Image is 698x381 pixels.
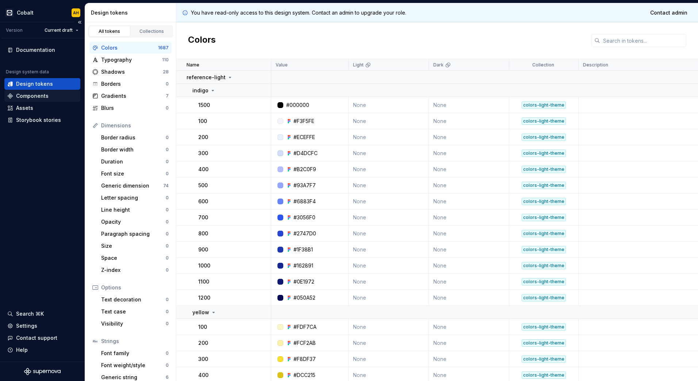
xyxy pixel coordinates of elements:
[16,346,28,354] div: Help
[349,161,429,177] td: None
[4,320,80,332] a: Settings
[4,114,80,126] a: Storybook stories
[16,322,37,330] div: Settings
[16,80,53,88] div: Design tokens
[429,274,509,290] td: None
[166,321,169,327] div: 0
[294,294,315,301] div: #050A52
[17,9,34,16] div: Cobalt
[89,66,172,78] a: Shadows28
[294,214,315,221] div: #3056F0
[16,46,55,54] div: Documentation
[101,182,163,189] div: Generic dimension
[162,57,169,63] div: 110
[166,297,169,303] div: 0
[522,246,566,253] div: colors-light-theme
[294,198,316,205] div: #6883F4
[188,34,216,47] h2: Colors
[4,44,80,56] a: Documentation
[294,262,313,269] div: #162891
[101,296,166,303] div: Text decoration
[98,264,172,276] a: Z-index0
[294,166,316,173] div: #B2C0F9
[101,170,166,177] div: Font size
[522,214,566,221] div: colors-light-theme
[101,134,166,141] div: Border radius
[349,351,429,367] td: None
[198,246,208,253] p: 900
[522,134,566,141] div: colors-light-theme
[98,228,172,240] a: Paragraph spacing0
[166,207,169,213] div: 0
[16,92,49,100] div: Components
[101,92,166,100] div: Gradients
[522,372,566,379] div: colors-light-theme
[4,344,80,356] button: Help
[101,308,166,315] div: Text case
[650,9,687,16] span: Contact admin
[429,226,509,242] td: None
[166,231,169,237] div: 0
[98,180,172,192] a: Generic dimension74
[4,332,80,344] button: Contact support
[98,252,172,264] a: Space0
[16,310,44,317] div: Search ⌘K
[166,135,169,141] div: 0
[1,5,83,20] button: CobaltAH
[166,219,169,225] div: 0
[16,334,57,342] div: Contact support
[198,214,208,221] p: 700
[101,218,166,226] div: Opacity
[198,166,208,173] p: 400
[429,113,509,129] td: None
[433,62,444,68] p: Dark
[166,309,169,315] div: 0
[198,118,207,125] p: 100
[349,193,429,209] td: None
[45,27,73,33] span: Current draft
[294,339,316,347] div: #FCF2AB
[522,294,566,301] div: colors-light-theme
[522,262,566,269] div: colors-light-theme
[349,290,429,306] td: None
[349,242,429,258] td: None
[101,68,163,76] div: Shadows
[166,255,169,261] div: 0
[294,246,313,253] div: #1F38B1
[101,194,166,201] div: Letter spacing
[198,198,208,205] p: 600
[101,104,166,112] div: Blurs
[294,278,314,285] div: #0E1972
[6,27,23,33] div: Version
[166,159,169,165] div: 0
[89,90,172,102] a: Gradients7
[349,145,429,161] td: None
[583,62,608,68] p: Description
[158,45,169,51] div: 1687
[98,306,172,317] a: Text case0
[163,183,169,189] div: 74
[349,258,429,274] td: None
[4,102,80,114] a: Assets
[101,158,166,165] div: Duration
[522,166,566,173] div: colors-light-theme
[5,8,14,17] img: e3886e02-c8c5-455d-9336-29756fd03ba2.png
[349,335,429,351] td: None
[101,374,166,381] div: Generic string
[187,74,226,81] p: reference-light
[89,54,172,66] a: Typography110
[429,258,509,274] td: None
[101,350,166,357] div: Font family
[349,319,429,335] td: None
[98,192,172,204] a: Letter spacing0
[522,323,566,331] div: colors-light-theme
[98,132,172,143] a: Border radius0
[101,80,166,88] div: Borders
[101,122,169,129] div: Dimensions
[522,230,566,237] div: colors-light-theme
[166,350,169,356] div: 0
[429,177,509,193] td: None
[294,355,316,363] div: #F8DF37
[101,206,166,213] div: Line height
[522,355,566,363] div: colors-light-theme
